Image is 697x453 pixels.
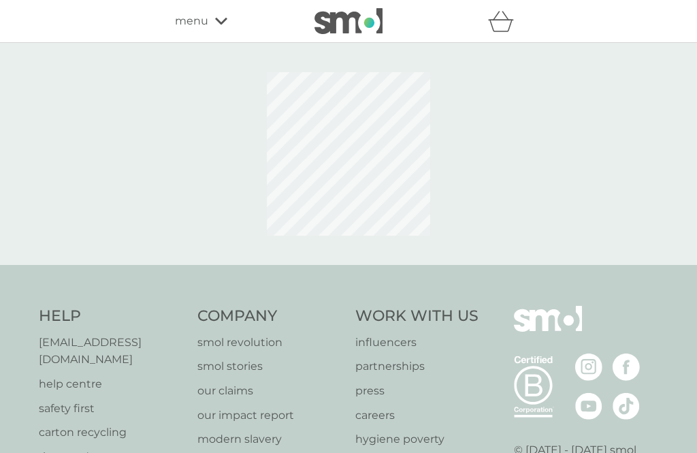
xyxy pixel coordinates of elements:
[39,400,184,418] a: safety first
[355,334,479,352] a: influencers
[314,8,383,34] img: smol
[197,334,342,352] a: smol revolution
[575,354,602,381] img: visit the smol Instagram page
[355,431,479,448] a: hygiene poverty
[613,392,640,420] img: visit the smol Tiktok page
[355,382,479,400] a: press
[514,306,582,352] img: smol
[39,334,184,369] a: [EMAIL_ADDRESS][DOMAIN_NAME]
[197,358,342,375] a: smol stories
[575,392,602,420] img: visit the smol Youtube page
[39,306,184,327] h4: Help
[197,407,342,424] a: our impact report
[613,354,640,381] img: visit the smol Facebook page
[355,358,479,375] a: partnerships
[197,306,342,327] h4: Company
[175,12,208,30] span: menu
[488,7,522,35] div: basket
[39,375,184,393] a: help centre
[39,424,184,441] a: carton recycling
[355,407,479,424] a: careers
[197,382,342,400] a: our claims
[355,306,479,327] h4: Work With Us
